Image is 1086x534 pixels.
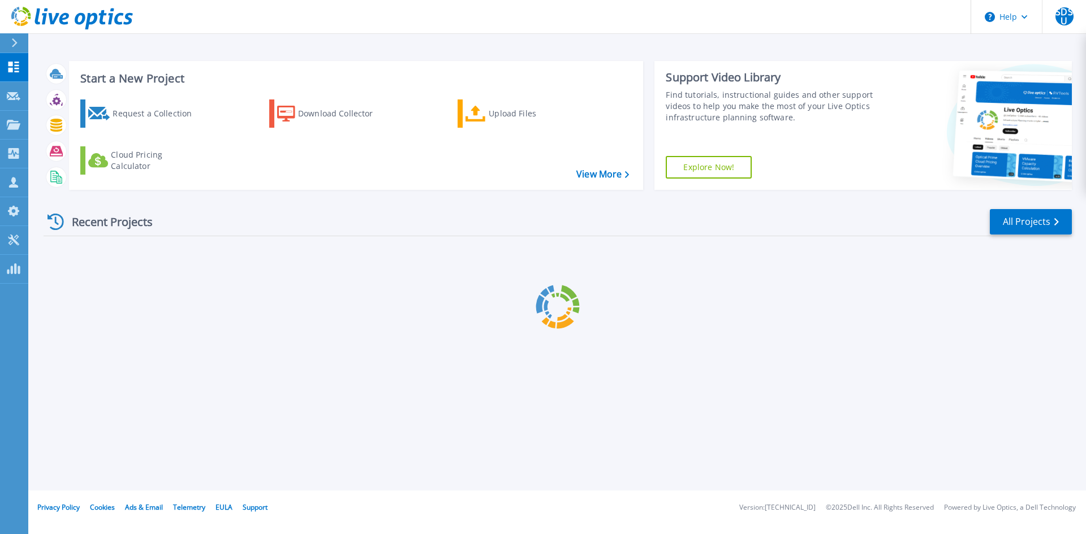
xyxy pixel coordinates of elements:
div: Upload Files [489,102,579,125]
a: Download Collector [269,99,395,128]
a: All Projects [990,209,1072,235]
li: © 2025 Dell Inc. All Rights Reserved [826,504,934,511]
div: Request a Collection [113,102,203,125]
a: Ads & Email [125,502,163,512]
span: SDSU [1055,7,1074,25]
a: Privacy Policy [37,502,80,512]
a: Cookies [90,502,115,512]
a: EULA [216,502,232,512]
a: Support [243,502,268,512]
a: Explore Now! [666,156,752,179]
div: Cloud Pricing Calculator [111,149,201,172]
a: View More [576,169,629,180]
h3: Start a New Project [80,72,629,85]
div: Support Video Library [666,70,878,85]
a: Upload Files [458,99,584,128]
div: Find tutorials, instructional guides and other support videos to help you make the most of your L... [666,89,878,123]
li: Version: [TECHNICAL_ID] [739,504,816,511]
a: Cloud Pricing Calculator [80,146,206,175]
li: Powered by Live Optics, a Dell Technology [944,504,1076,511]
a: Telemetry [173,502,205,512]
div: Recent Projects [44,208,168,236]
div: Download Collector [298,102,389,125]
a: Request a Collection [80,99,206,128]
